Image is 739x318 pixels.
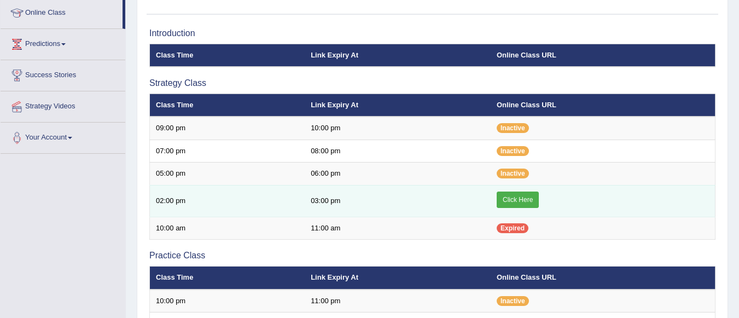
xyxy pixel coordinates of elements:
[305,217,491,240] td: 11:00 am
[150,94,305,117] th: Class Time
[305,44,491,67] th: Link Expiry At
[149,78,715,88] h3: Strategy Class
[305,163,491,186] td: 06:00 pm
[150,217,305,240] td: 10:00 am
[497,223,528,233] span: Expired
[497,123,529,133] span: Inactive
[305,94,491,117] th: Link Expiry At
[150,163,305,186] td: 05:00 pm
[497,296,529,306] span: Inactive
[491,267,715,290] th: Online Class URL
[150,185,305,217] td: 02:00 pm
[305,185,491,217] td: 03:00 pm
[305,290,491,313] td: 11:00 pm
[491,94,715,117] th: Online Class URL
[150,290,305,313] td: 10:00 pm
[497,192,539,208] a: Click Here
[150,117,305,140] td: 09:00 pm
[149,28,715,38] h3: Introduction
[149,251,715,261] h3: Practice Class
[1,123,125,150] a: Your Account
[305,117,491,140] td: 10:00 pm
[305,140,491,163] td: 08:00 pm
[1,91,125,119] a: Strategy Videos
[1,29,125,56] a: Predictions
[305,267,491,290] th: Link Expiry At
[150,44,305,67] th: Class Time
[497,146,529,156] span: Inactive
[1,60,125,88] a: Success Stories
[497,169,529,178] span: Inactive
[150,140,305,163] td: 07:00 pm
[150,267,305,290] th: Class Time
[491,44,715,67] th: Online Class URL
